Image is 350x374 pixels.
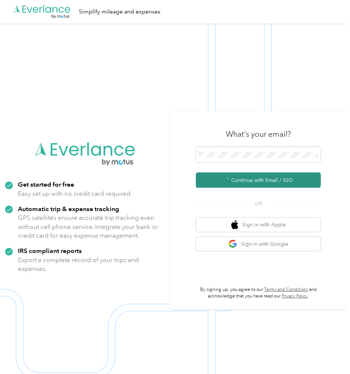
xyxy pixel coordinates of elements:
a: Privacy Policy [282,293,308,299]
span: OR [246,200,271,207]
div: Simplify mileage and expenses [79,7,160,16]
h3: What's your email? [226,129,291,139]
img: apple logo [231,220,239,229]
a: Terms and Conditions [264,287,308,292]
p: Export a complete record of your trips and expenses. [18,256,165,273]
p: GPS satellites ensure accurate trip tracking even without cell phone service. Integrate your bank... [18,213,165,240]
strong: IRS compliant reports [18,247,82,254]
button: Continue with Email / SSO [196,172,321,188]
strong: Get started for free [18,180,74,188]
p: By signing up, you agree to our and acknowledge that you have read our . [196,287,321,299]
p: Easy set up with no credit card required [18,189,130,198]
strong: Automatic trip & expense tracking [18,205,119,213]
img: google logo [228,239,237,249]
button: apple logoSign in with Apple [196,218,321,232]
button: google logoSign in with Google [196,237,321,251]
